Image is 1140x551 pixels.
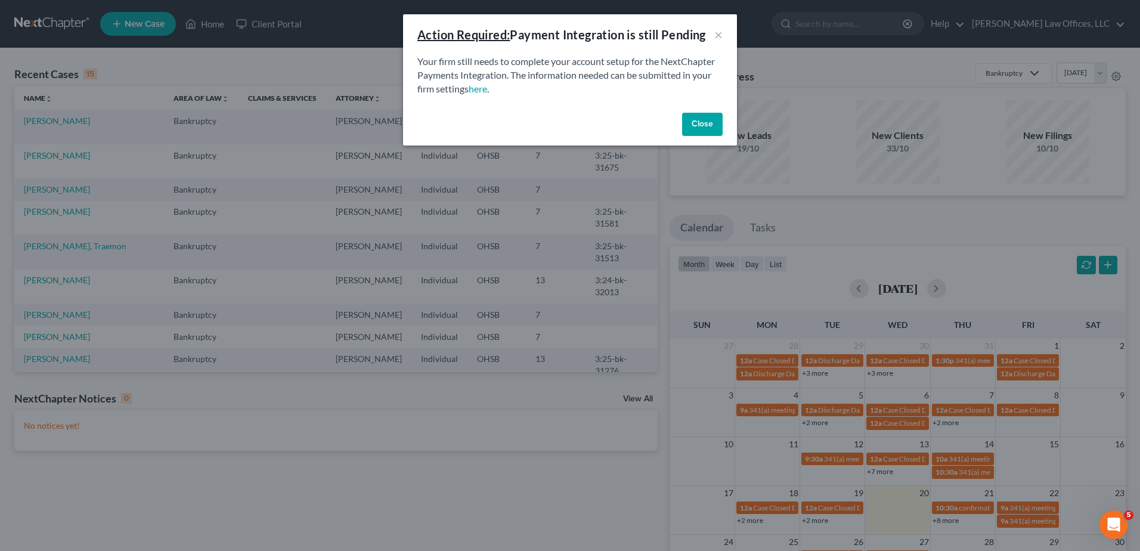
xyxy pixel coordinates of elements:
[469,83,487,94] a: here
[682,113,723,137] button: Close
[1124,510,1133,520] span: 5
[417,27,510,42] u: Action Required:
[417,55,723,96] p: Your firm still needs to complete your account setup for the NextChapter Payments Integration. Th...
[417,26,706,43] div: Payment Integration is still Pending
[714,27,723,42] button: ×
[1099,510,1128,539] iframe: Intercom live chat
